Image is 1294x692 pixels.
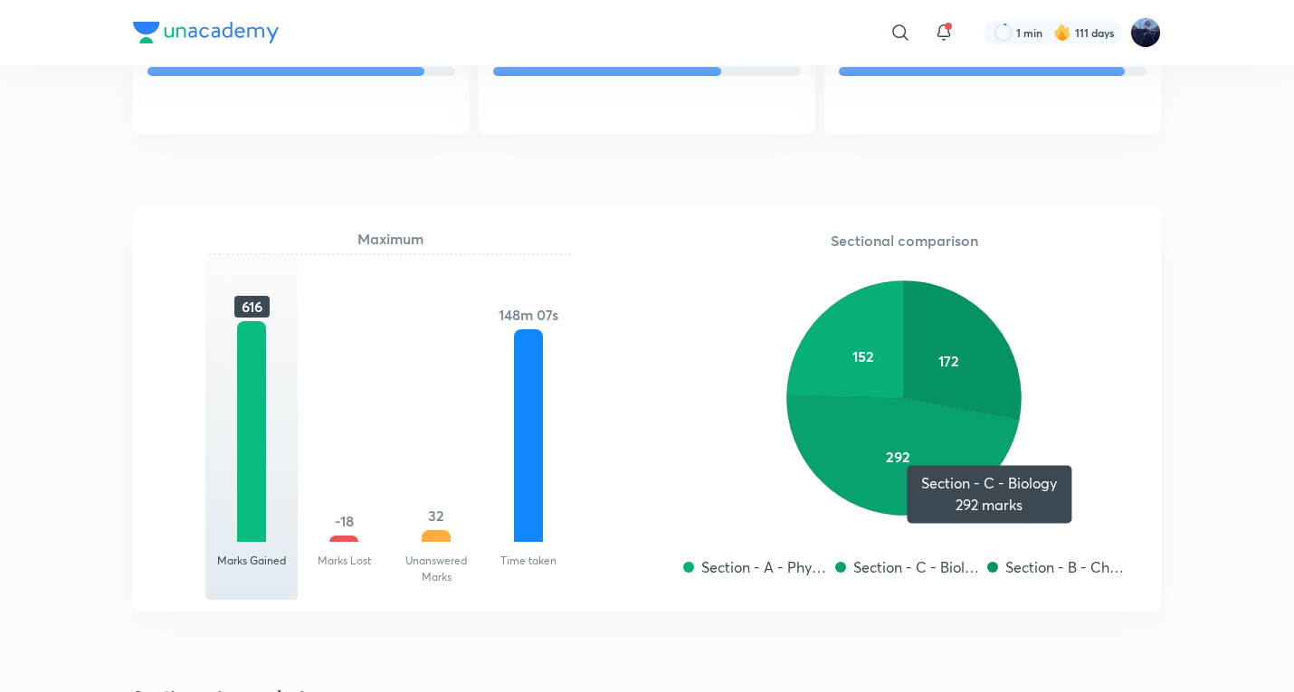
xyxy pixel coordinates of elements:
text: 292 [886,447,910,466]
img: streak [1053,24,1071,42]
p: Section - C - Biology [853,556,980,578]
p: Section - B - Chemistry [1005,556,1132,578]
h5: Sectional comparison [676,230,1132,251]
h5: 148m 07s [491,304,566,326]
img: Kushagra Singh [1130,17,1161,48]
h5: 616 [234,296,270,318]
p: Time taken [482,553,575,569]
p: Marks Lost [298,553,390,569]
p: Marks Gained [205,553,298,569]
p: Unanswered Marks [390,553,482,585]
p: Section - A - Physics [701,556,828,578]
h5: Maximum [205,228,575,250]
h5: 32 [421,505,452,526]
img: Company Logo [133,22,279,43]
h5: -18 [328,510,361,532]
text: 152 [852,346,874,365]
text: 172 [938,351,959,370]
